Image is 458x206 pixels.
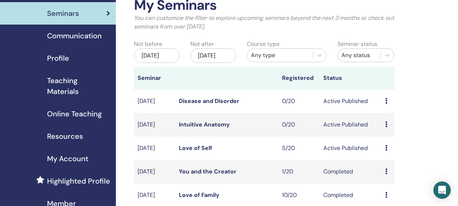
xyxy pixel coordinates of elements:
td: Completed [320,160,382,184]
a: You and the Creator [179,168,236,175]
span: Profile [47,53,69,64]
td: [DATE] [134,160,175,184]
td: 5/20 [278,137,320,160]
label: Not before [134,40,162,48]
div: Any status [341,51,377,60]
th: Status [320,66,382,90]
td: Active Published [320,113,382,137]
span: Seminars [47,8,79,19]
td: Active Published [320,137,382,160]
span: Highlighted Profile [47,176,110,186]
span: Online Teaching [47,108,102,119]
label: Not after [190,40,214,48]
span: Resources [47,131,83,142]
label: Course type [247,40,280,48]
td: Active Published [320,90,382,113]
div: Open Intercom Messenger [433,181,451,199]
td: 1/20 [278,160,320,184]
div: [DATE] [190,48,236,63]
td: 0/20 [278,113,320,137]
th: Seminar [134,66,175,90]
span: Teaching Materials [47,75,110,97]
span: Communication [47,30,102,41]
a: Intuitive Anatomy [179,121,230,128]
td: [DATE] [134,113,175,137]
a: Disease and Disorder [179,97,239,105]
span: My Account [47,153,88,164]
div: [DATE] [134,48,180,63]
p: You can customize the filter to explore upcoming seminars beyond the next 3 months or check out s... [134,14,394,31]
a: Love of Self [179,144,212,152]
a: Love of Family [179,191,219,199]
td: [DATE] [134,90,175,113]
td: [DATE] [134,137,175,160]
td: 0/20 [278,90,320,113]
th: Registered [278,66,320,90]
label: Seminar status [337,40,377,48]
div: Any type [251,51,309,60]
